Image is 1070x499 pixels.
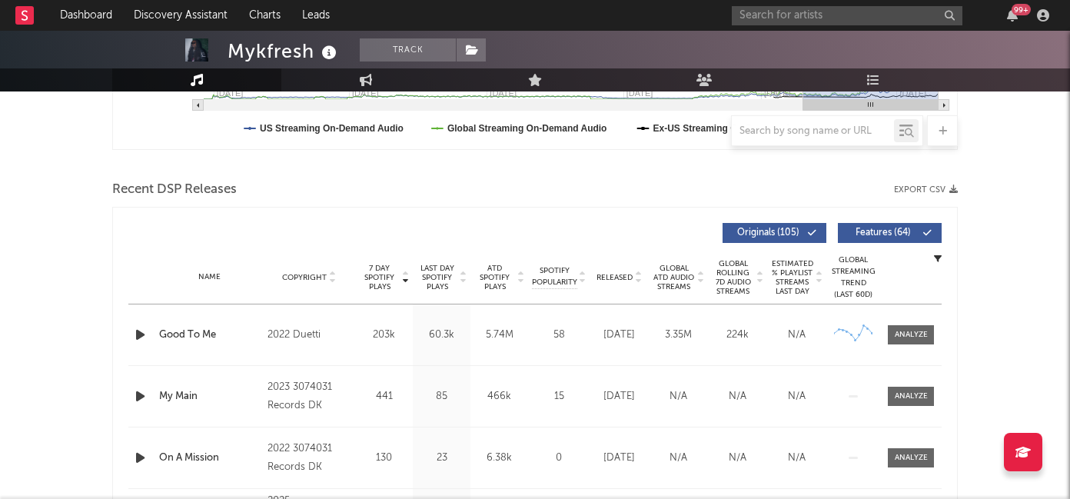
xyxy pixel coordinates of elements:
[1007,9,1018,22] button: 99+
[653,451,704,466] div: N/A
[267,326,351,344] div: 2022 Duetti
[474,389,524,404] div: 466k
[159,389,260,404] a: My Main
[359,264,400,291] span: 7 Day Spotify Plays
[1012,4,1031,15] div: 99 +
[282,273,327,282] span: Copyright
[532,265,577,288] span: Spotify Popularity
[838,223,942,243] button: Features(64)
[593,451,645,466] div: [DATE]
[532,451,586,466] div: 0
[159,451,260,466] a: On A Mission
[112,181,237,199] span: Recent DSP Releases
[771,328,822,343] div: N/A
[894,185,958,195] button: Export CSV
[723,223,826,243] button: Originals(105)
[359,451,409,466] div: 130
[159,328,260,343] a: Good To Me
[267,378,351,415] div: 2023 3074031 Records DK
[653,328,704,343] div: 3.35M
[732,6,962,25] input: Search for artists
[474,328,524,343] div: 5.74M
[532,389,586,404] div: 15
[228,38,341,64] div: Mykfresh
[830,254,876,301] div: Global Streaming Trend (Last 60D)
[532,328,586,343] div: 58
[474,264,515,291] span: ATD Spotify Plays
[771,451,822,466] div: N/A
[733,228,803,238] span: Originals ( 105 )
[417,389,467,404] div: 85
[771,389,822,404] div: N/A
[732,125,894,138] input: Search by song name or URL
[653,264,695,291] span: Global ATD Audio Streams
[359,328,409,343] div: 203k
[360,38,456,62] button: Track
[653,389,704,404] div: N/A
[771,259,813,296] span: Estimated % Playlist Streams Last Day
[712,389,763,404] div: N/A
[712,451,763,466] div: N/A
[267,440,351,477] div: 2022 3074031 Records DK
[417,264,457,291] span: Last Day Spotify Plays
[417,451,467,466] div: 23
[417,328,467,343] div: 60.3k
[848,228,919,238] span: Features ( 64 )
[596,273,633,282] span: Released
[474,451,524,466] div: 6.38k
[159,271,260,283] div: Name
[593,328,645,343] div: [DATE]
[712,328,763,343] div: 224k
[712,259,754,296] span: Global Rolling 7D Audio Streams
[359,389,409,404] div: 441
[593,389,645,404] div: [DATE]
